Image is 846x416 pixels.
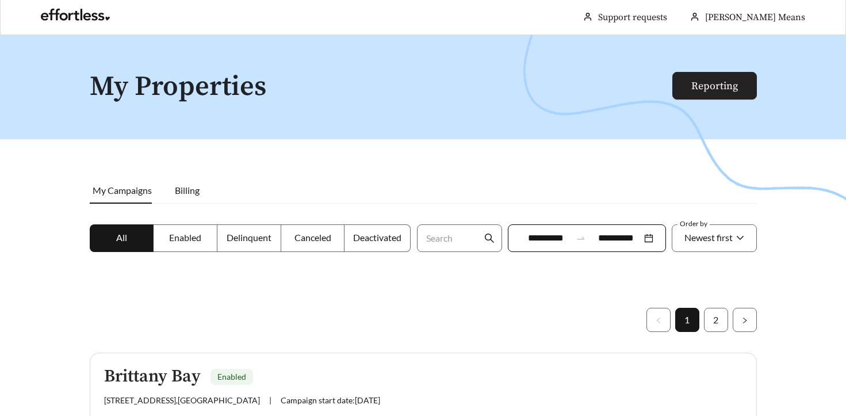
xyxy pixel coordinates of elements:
span: [PERSON_NAME] Means [705,12,805,23]
button: left [646,308,671,332]
a: Support requests [598,12,667,23]
span: All [116,232,127,243]
span: Delinquent [227,232,271,243]
li: Next Page [733,308,757,332]
span: Enabled [217,372,246,381]
h1: My Properties [90,72,673,102]
button: right [733,308,757,332]
span: Enabled [169,232,201,243]
span: | [269,395,271,405]
li: Previous Page [646,308,671,332]
span: left [655,317,662,324]
li: 2 [704,308,728,332]
span: to [576,233,586,243]
li: 1 [675,308,699,332]
span: My Campaigns [93,185,152,196]
span: Billing [175,185,200,196]
span: Canceled [294,232,331,243]
h5: Brittany Bay [104,367,201,386]
span: swap-right [576,233,586,243]
span: [STREET_ADDRESS] , [GEOGRAPHIC_DATA] [104,395,260,405]
span: Newest first [684,232,733,243]
button: Reporting [672,72,757,100]
a: 1 [676,308,699,331]
a: 2 [705,308,728,331]
span: search [484,233,495,243]
span: right [741,317,748,324]
span: Deactivated [353,232,401,243]
a: Reporting [691,79,738,93]
span: Campaign start date: [DATE] [281,395,380,405]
